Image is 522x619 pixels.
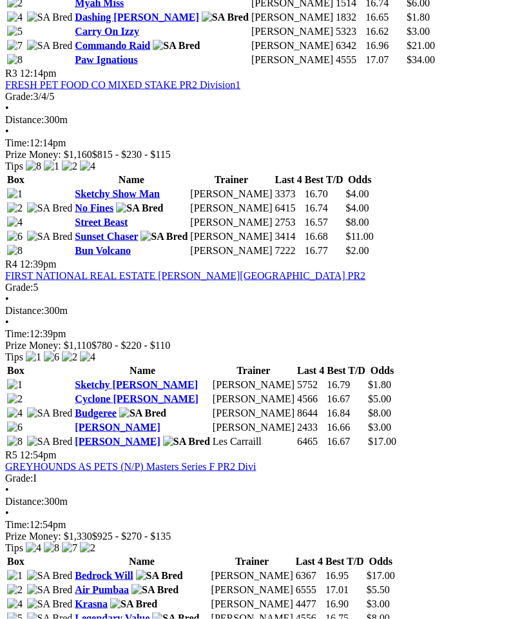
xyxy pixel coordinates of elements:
img: 4 [7,12,23,23]
a: No Fines [75,202,113,213]
span: • [5,317,9,328]
td: [PERSON_NAME] [189,216,273,229]
td: 16.66 [326,421,366,434]
img: SA Bred [119,408,166,419]
img: SA Bred [27,436,73,447]
td: 4477 [295,598,324,611]
img: 8 [44,542,59,554]
a: Krasna [75,598,108,609]
td: 3414 [274,230,302,243]
td: 5752 [296,378,325,391]
td: 16.67 [326,435,366,448]
td: 7222 [274,244,302,257]
img: 1 [7,188,23,200]
td: 16.70 [304,188,344,201]
img: 7 [62,542,77,554]
a: Cyclone [PERSON_NAME] [75,393,198,404]
span: $1.80 [407,12,430,23]
span: $8.00 [345,217,369,228]
img: 2 [7,584,23,596]
span: Grade: [5,282,34,293]
img: SA Bred [27,231,73,242]
span: • [5,126,9,137]
a: [PERSON_NAME] [75,422,160,433]
img: 2 [62,161,77,172]
span: Box [7,556,24,567]
img: 1 [7,379,23,391]
span: Tips [5,542,23,553]
span: $34.00 [407,54,435,65]
td: 16.62 [365,25,405,38]
th: Trainer [212,364,295,377]
img: SA Bred [140,231,188,242]
span: 12:54pm [20,449,57,460]
span: • [5,293,9,304]
a: Sunset Chaser [75,231,138,242]
td: [PERSON_NAME] [251,54,334,66]
td: 6342 [335,39,363,52]
div: 3/4/5 [5,91,517,103]
img: SA Bred [27,570,73,582]
td: 4566 [296,393,325,406]
div: Prize Money: $1,110 [5,340,517,351]
td: 1832 [335,11,363,24]
span: $815 - $230 - $115 [92,149,171,160]
div: 12:39pm [5,328,517,340]
span: $780 - $220 - $110 [92,340,170,351]
span: $8.00 [368,408,391,418]
span: $3.00 [367,598,390,609]
span: $21.00 [407,40,435,51]
td: 16.67 [326,393,366,406]
img: 8 [7,54,23,66]
td: 4555 [335,54,363,66]
span: Tips [5,161,23,172]
img: SA Bred [27,598,73,610]
img: 1 [26,351,41,363]
span: $1.80 [368,379,391,390]
span: Tips [5,351,23,362]
img: SA Bred [136,570,183,582]
a: Budgeree [75,408,117,418]
th: Odds [367,364,397,377]
td: [PERSON_NAME] [189,230,273,243]
td: 16.77 [304,244,344,257]
a: Sketchy [PERSON_NAME] [75,379,198,390]
th: Trainer [189,173,273,186]
span: R4 [5,259,17,270]
td: [PERSON_NAME] [212,393,295,406]
span: • [5,103,9,113]
img: 4 [7,217,23,228]
th: Name [74,555,209,568]
th: Last 4 [295,555,324,568]
a: Carry On Izzy [75,26,139,37]
span: 12:14pm [20,68,57,79]
td: Les Carraill [212,435,295,448]
img: SA Bred [153,40,200,52]
th: Best T/D [304,173,344,186]
td: 16.95 [325,569,365,582]
span: Box [7,174,24,185]
td: 6367 [295,569,324,582]
td: 16.96 [365,39,405,52]
td: [PERSON_NAME] [251,11,334,24]
span: Box [7,365,24,376]
span: R3 [5,68,17,79]
td: [PERSON_NAME] [211,598,294,611]
th: Name [74,173,188,186]
img: 1 [44,161,59,172]
a: Paw Ignatious [75,54,137,65]
img: 1 [7,570,23,582]
span: Time: [5,137,30,148]
td: 6465 [296,435,325,448]
span: $5.50 [367,584,390,595]
div: 5 [5,282,517,293]
a: FRESH PET FOOD CO MIXED STAKE PR2 Division1 [5,79,240,90]
span: • [5,507,9,518]
td: 16.74 [304,202,344,215]
th: Last 4 [296,364,325,377]
td: [PERSON_NAME] [212,407,295,420]
img: 5 [7,26,23,37]
th: Last 4 [274,173,302,186]
span: Distance: [5,305,44,316]
img: 8 [7,245,23,257]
